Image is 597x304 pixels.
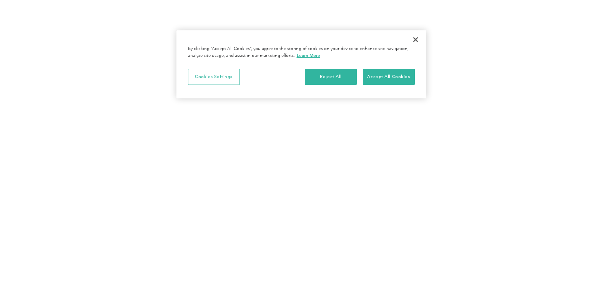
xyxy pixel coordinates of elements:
div: Cookie banner [176,30,426,98]
button: Reject All [305,69,357,85]
button: Cookies Settings [188,69,240,85]
div: Privacy [176,30,426,98]
div: By clicking “Accept All Cookies”, you agree to the storing of cookies on your device to enhance s... [188,46,415,59]
button: Close [407,31,424,48]
button: Accept All Cookies [363,69,415,85]
a: More information about your privacy, opens in a new tab [297,53,320,58]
